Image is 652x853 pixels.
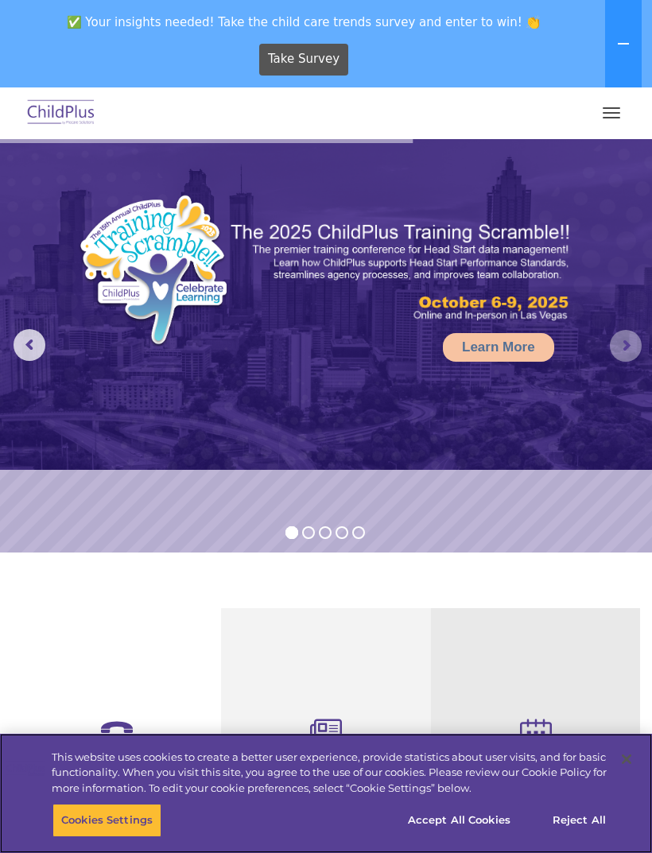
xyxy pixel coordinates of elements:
[268,45,340,73] span: Take Survey
[609,742,644,777] button: Close
[52,804,161,837] button: Cookies Settings
[6,6,602,37] span: ✅ Your insights needed! Take the child care trends survey and enter to win! 👏
[443,333,554,362] a: Learn More
[259,44,349,76] a: Take Survey
[52,750,607,797] div: This website uses cookies to create a better user experience, provide statistics about user visit...
[399,804,519,837] button: Accept All Cookies
[530,804,629,837] button: Reject All
[24,95,99,132] img: ChildPlus by Procare Solutions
